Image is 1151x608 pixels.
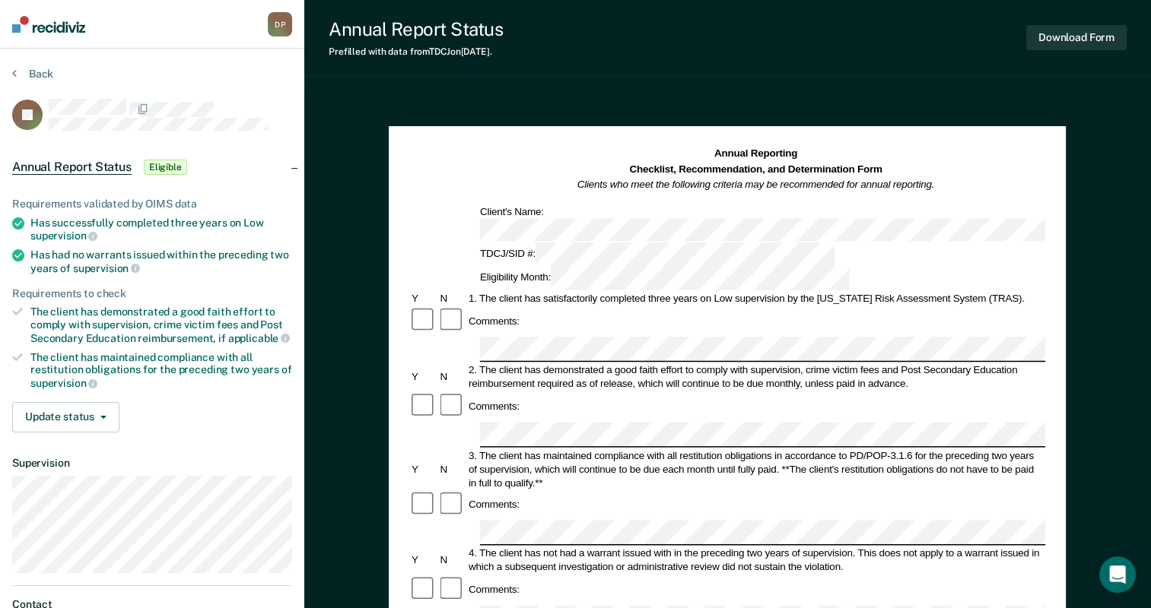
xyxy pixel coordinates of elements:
div: D P [268,12,292,36]
div: Comments: [466,498,522,511]
div: Comments: [466,583,522,597]
div: Requirements to check [12,287,292,300]
div: Comments: [466,315,522,328]
button: Back [12,67,53,81]
button: Update status [12,402,119,432]
div: Y [409,462,437,476]
span: Annual Report Status [12,160,132,175]
div: N [438,462,466,476]
div: Requirements validated by OIMS data [12,198,292,211]
dt: Supervision [12,457,292,470]
div: 4. The client has not had a warrant issued with in the preceding two years of supervision. This d... [466,547,1045,575]
div: 3. The client has maintained compliance with all restitution obligations in accordance to PD/POP-... [466,448,1045,489]
div: Annual Report Status [329,18,503,40]
div: Open Intercom Messenger [1099,556,1136,593]
div: Has successfully completed three years on Low [30,217,292,242]
div: Prefilled with data from TDCJ on [DATE] . [329,46,503,57]
strong: Checklist, Recommendation, and Determination Form [630,163,882,175]
img: Recidiviz [12,16,85,33]
div: 2. The client has demonstrated a good faith effort to comply with supervision, crime victim fees ... [466,363,1045,391]
span: supervision [30,230,97,242]
span: supervision [30,377,97,389]
div: Y [409,292,437,306]
button: Download Form [1026,25,1127,50]
div: Eligibility Month: [478,267,852,290]
div: N [438,370,466,384]
div: Y [409,370,437,384]
div: Comments: [466,399,522,413]
div: 1. The client has satisfactorily completed three years on Low supervision by the [US_STATE] Risk ... [466,292,1045,306]
span: Eligible [144,160,187,175]
div: N [438,292,466,306]
div: TDCJ/SID #: [478,243,837,267]
div: Y [409,554,437,568]
span: supervision [73,262,140,274]
em: Clients who meet the following criteria may be recommended for annual reporting. [577,179,935,190]
button: DP [268,12,292,36]
div: Has had no warrants issued within the preceding two years of [30,249,292,274]
div: N [438,554,466,568]
div: The client has maintained compliance with all restitution obligations for the preceding two years of [30,351,292,390]
strong: Annual Reporting [714,148,797,160]
span: applicable [228,332,290,344]
div: The client has demonstrated a good faith effort to comply with supervision, crime victim fees and... [30,306,292,344]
